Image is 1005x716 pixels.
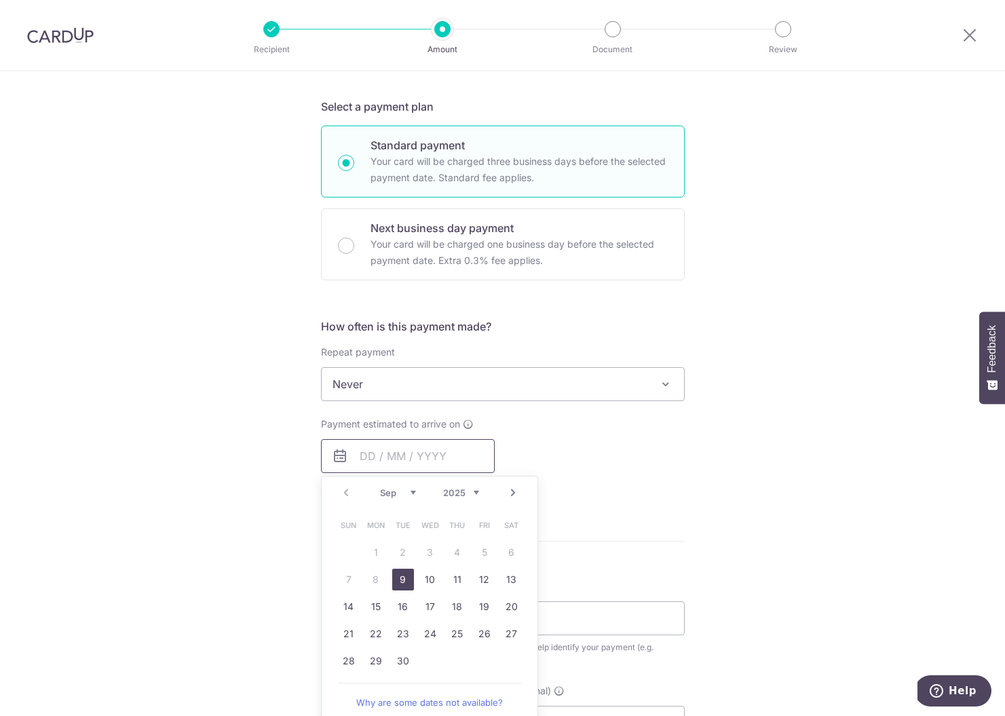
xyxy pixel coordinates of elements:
[221,43,322,56] p: Recipient
[371,153,668,186] p: Your card will be charged three business days before the selected payment date. Standard fee appl...
[365,596,387,618] a: 15
[321,439,495,473] input: DD / MM / YYYY
[365,650,387,672] a: 29
[338,623,360,645] a: 21
[501,596,523,618] a: 20
[365,514,387,536] span: Monday
[447,623,468,645] a: 25
[474,569,495,590] a: 12
[338,650,360,672] a: 28
[321,367,685,401] span: Never
[322,368,684,400] span: Never
[321,98,685,115] h5: Select a payment plan
[986,325,998,373] span: Feedback
[392,514,414,536] span: Tuesday
[27,27,94,43] img: CardUp
[419,596,441,618] a: 17
[419,514,441,536] span: Wednesday
[392,43,493,56] p: Amount
[979,312,1005,404] button: Feedback - Show survey
[371,137,668,153] p: Standard payment
[365,623,387,645] a: 22
[447,569,468,590] a: 11
[371,236,668,269] p: Your card will be charged one business day before the selected payment date. Extra 0.3% fee applies.
[392,650,414,672] a: 30
[338,596,360,618] a: 14
[501,623,523,645] a: 27
[419,623,441,645] a: 24
[321,318,685,335] h5: How often is this payment made?
[321,417,460,431] span: Payment estimated to arrive on
[917,675,991,709] iframe: Opens a widget where you can find more information
[447,514,468,536] span: Thursday
[501,569,523,590] a: 13
[338,689,521,716] a: Why are some dates not available?
[563,43,663,56] p: Document
[733,43,833,56] p: Review
[392,596,414,618] a: 16
[338,514,360,536] span: Sunday
[501,514,523,536] span: Saturday
[447,596,468,618] a: 18
[419,569,441,590] a: 10
[474,514,495,536] span: Friday
[321,345,395,359] label: Repeat payment
[505,485,521,501] a: Next
[474,623,495,645] a: 26
[474,596,495,618] a: 19
[392,623,414,645] a: 23
[392,569,414,590] a: 9
[371,220,668,236] p: Next business day payment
